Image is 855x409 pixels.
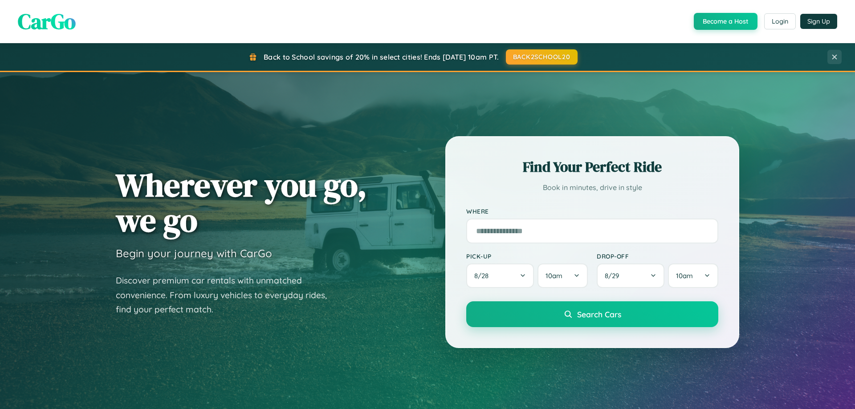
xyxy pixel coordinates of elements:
label: Pick-up [466,252,588,260]
span: 10am [546,271,562,280]
button: Login [764,13,796,29]
button: Sign Up [800,14,837,29]
p: Book in minutes, drive in style [466,181,718,194]
button: Search Cars [466,301,718,327]
h3: Begin your journey with CarGo [116,247,272,260]
button: BACK2SCHOOL20 [506,49,578,65]
span: Back to School savings of 20% in select cities! Ends [DATE] 10am PT. [264,53,499,61]
h2: Find Your Perfect Ride [466,157,718,177]
span: 10am [676,271,693,280]
label: Where [466,207,718,215]
button: 8/28 [466,263,534,288]
button: 10am [668,263,718,288]
label: Drop-off [597,252,718,260]
h1: Wherever you go, we go [116,167,367,238]
span: 8 / 28 [474,271,493,280]
span: CarGo [18,7,76,36]
span: 8 / 29 [605,271,623,280]
button: 8/29 [597,263,664,288]
span: Search Cars [577,309,621,319]
button: Become a Host [694,13,757,30]
p: Discover premium car rentals with unmatched convenience. From luxury vehicles to everyday rides, ... [116,273,338,317]
button: 10am [537,263,588,288]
